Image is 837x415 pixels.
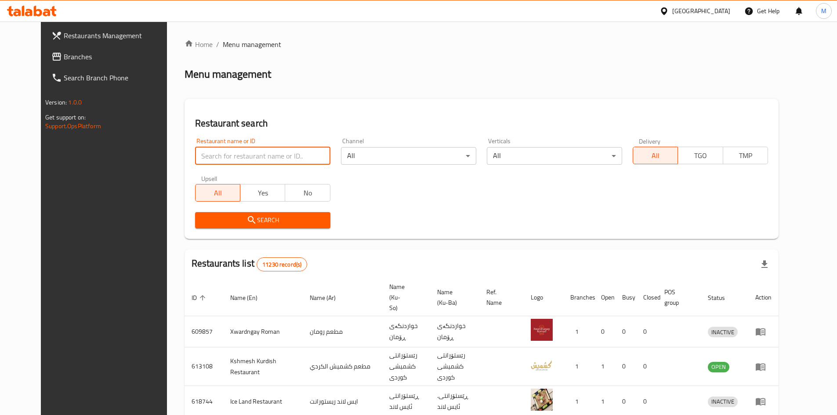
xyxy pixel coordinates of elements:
[240,184,285,202] button: Yes
[68,97,82,108] span: 1.0.0
[708,362,729,372] span: OPEN
[633,147,678,164] button: All
[563,347,594,386] td: 1
[45,97,67,108] span: Version:
[202,215,323,226] span: Search
[223,347,303,386] td: Kshmesh Kurdish Restaurant
[678,147,723,164] button: TGO
[223,316,303,347] td: Xwardngay Roman
[45,120,101,132] a: Support.OpsPlatform
[636,279,657,316] th: Closed
[708,327,738,337] div: INACTIVE
[64,30,174,41] span: Restaurants Management
[748,279,779,316] th: Action
[708,292,736,303] span: Status
[185,39,779,50] nav: breadcrumb
[257,257,307,271] div: Total records count
[45,112,86,123] span: Get support on:
[185,67,271,81] h2: Menu management
[524,279,563,316] th: Logo
[531,389,553,411] img: Ice Land Restaurant
[594,347,615,386] td: 1
[664,287,690,308] span: POS group
[257,260,307,269] span: 11230 record(s)
[594,316,615,347] td: 0
[430,316,479,347] td: خواردنگەی ڕۆمان
[531,319,553,341] img: Xwardngay Roman
[199,187,237,199] span: All
[289,187,326,199] span: No
[563,279,594,316] th: Branches
[486,287,513,308] span: Ref. Name
[244,187,282,199] span: Yes
[636,347,657,386] td: 0
[64,72,174,83] span: Search Branch Phone
[192,292,208,303] span: ID
[708,397,738,407] div: INACTIVE
[303,347,382,386] td: مطعم كشميش الكردي
[389,281,420,313] span: Name (Ku-So)
[615,279,636,316] th: Busy
[637,149,674,162] span: All
[285,184,330,202] button: No
[223,39,281,50] span: Menu management
[195,212,330,228] button: Search
[44,25,181,46] a: Restaurants Management
[615,316,636,347] td: 0
[185,347,223,386] td: 613108
[755,396,772,407] div: Menu
[44,67,181,88] a: Search Branch Phone
[185,39,213,50] a: Home
[723,147,768,164] button: TMP
[195,184,240,202] button: All
[310,292,347,303] span: Name (Ar)
[437,287,469,308] span: Name (Ku-Ba)
[487,147,622,165] div: All
[230,292,269,303] span: Name (En)
[639,138,661,144] label: Delivery
[636,316,657,347] td: 0
[672,6,730,16] div: [GEOGRAPHIC_DATA]
[563,316,594,347] td: 1
[708,397,738,407] span: INACTIVE
[44,46,181,67] a: Branches
[594,279,615,316] th: Open
[754,254,775,275] div: Export file
[303,316,382,347] td: مطعم رومان
[615,347,636,386] td: 0
[755,326,772,337] div: Menu
[341,147,476,165] div: All
[708,327,738,337] span: INACTIVE
[708,362,729,372] div: OPEN
[382,316,430,347] td: خواردنگەی ڕۆمان
[821,6,826,16] span: M
[681,149,719,162] span: TGO
[201,175,217,181] label: Upsell
[192,257,308,271] h2: Restaurants list
[195,147,330,165] input: Search for restaurant name or ID..
[531,354,553,376] img: Kshmesh Kurdish Restaurant
[64,51,174,62] span: Branches
[382,347,430,386] td: رێستۆرانتی کشمیشى كوردى
[185,316,223,347] td: 609857
[755,361,772,372] div: Menu
[430,347,479,386] td: رێستۆرانتی کشمیشى كوردى
[216,39,219,50] li: /
[195,117,768,130] h2: Restaurant search
[727,149,765,162] span: TMP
